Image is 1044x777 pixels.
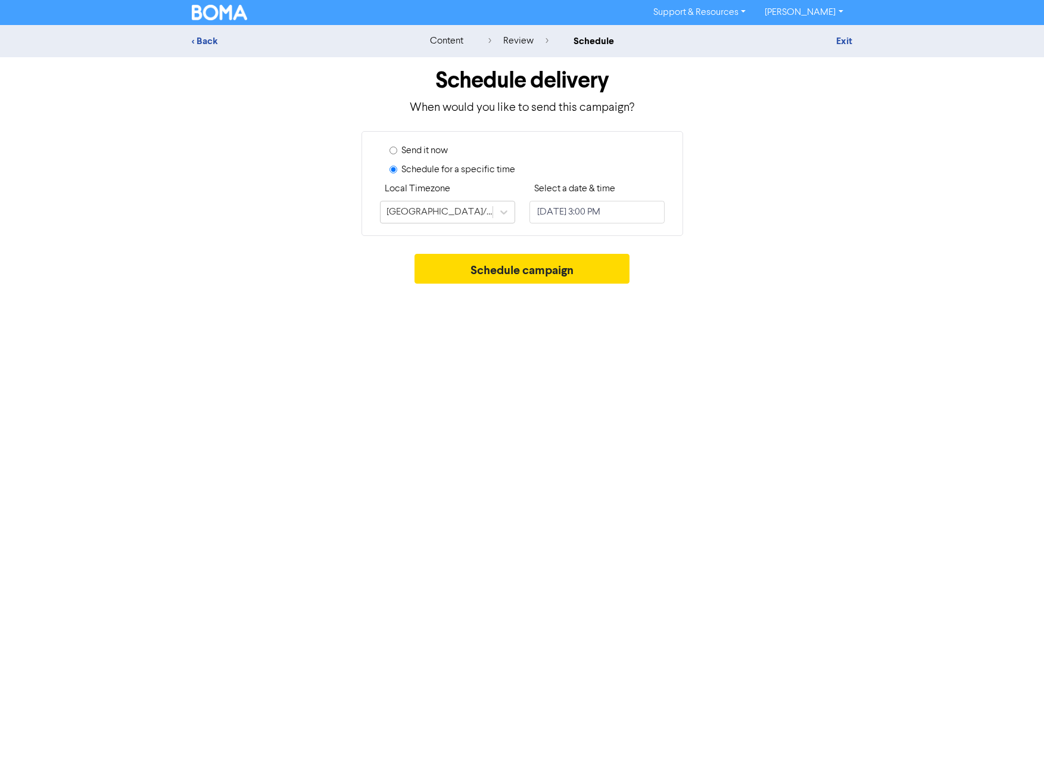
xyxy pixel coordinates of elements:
[385,182,450,196] label: Local Timezone
[836,35,852,47] a: Exit
[644,3,755,22] a: Support & Resources
[192,67,853,94] h1: Schedule delivery
[192,5,248,20] img: BOMA Logo
[401,163,515,177] label: Schedule for a specific time
[529,201,665,223] input: Click to select a date
[401,144,448,158] label: Send it now
[534,182,615,196] label: Select a date & time
[755,3,852,22] a: [PERSON_NAME]
[387,205,494,219] div: [GEOGRAPHIC_DATA]/[GEOGRAPHIC_DATA]
[574,34,614,48] div: schedule
[192,34,400,48] div: < Back
[415,254,629,284] button: Schedule campaign
[488,34,549,48] div: review
[430,34,463,48] div: content
[895,648,1044,777] iframe: Chat Widget
[192,99,853,117] p: When would you like to send this campaign?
